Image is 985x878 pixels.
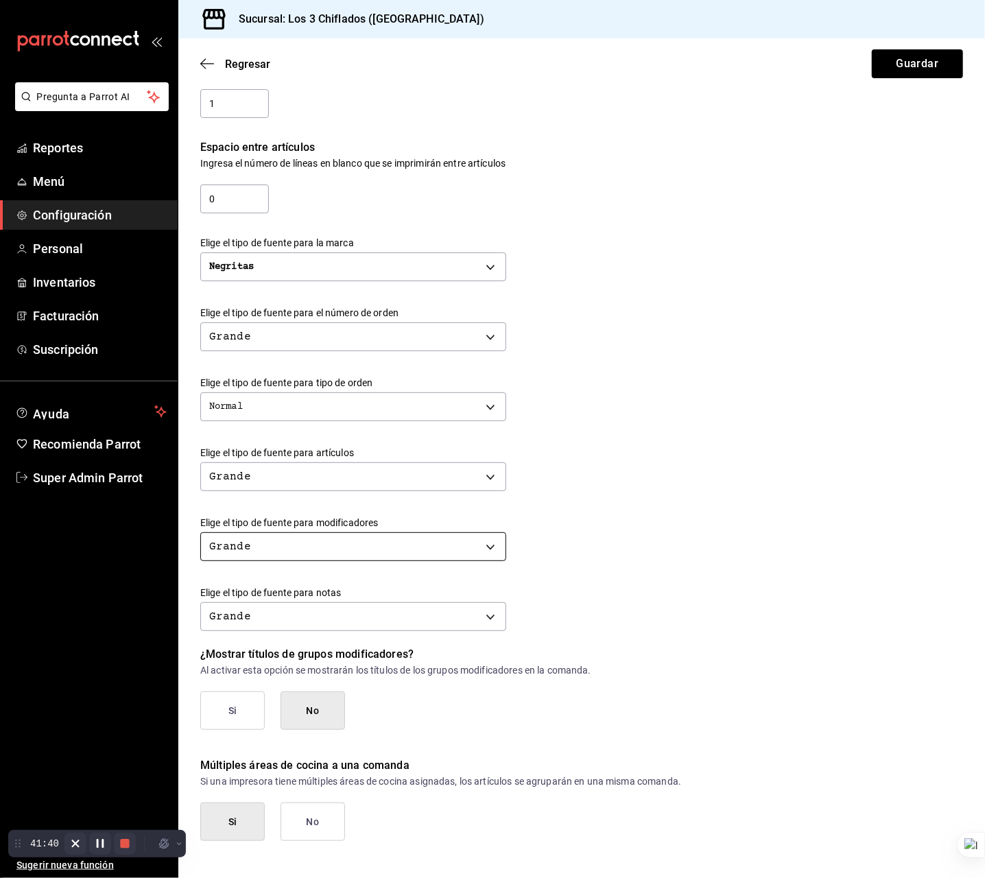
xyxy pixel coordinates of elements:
[228,11,484,27] h3: Sucursal: Los 3 Chiflados ([GEOGRAPHIC_DATA])
[200,58,270,71] button: Regresar
[37,90,147,104] span: Pregunta a Parrot AI
[209,610,251,624] div: Grande
[200,757,963,774] p: Múltiples áreas de cocina a una comanda
[281,803,345,841] button: No
[33,468,167,487] span: Super Admin Parrot
[33,139,167,157] span: Reportes
[200,379,963,388] label: Elige el tipo de fuente para tipo de orden
[10,99,169,114] a: Pregunta a Parrot AI
[200,589,963,598] label: Elige el tipo de fuente para notas
[225,58,270,71] span: Regresar
[209,330,251,344] div: Grande
[209,540,251,554] div: Grande
[872,49,963,78] button: Guardar
[200,239,963,248] label: Elige el tipo de fuente para la marca
[15,82,169,111] button: Pregunta a Parrot AI
[209,260,254,274] div: Negritas
[200,309,963,318] label: Elige el tipo de fuente para el número de orden
[33,403,149,420] span: Ayuda
[200,776,963,786] p: Si una impresora tiene múltiples áreas de cocina asignadas, los artículos se agruparán en una mis...
[33,239,167,258] span: Personal
[33,340,167,359] span: Suscripción
[200,519,963,528] label: Elige el tipo de fuente para modificadores
[200,646,963,663] p: ¿Mostrar títulos de grupos modificadores?
[209,400,243,414] div: Normal
[200,449,963,458] label: Elige el tipo de fuente para artículos
[200,158,963,168] div: Ingresa el número de líneas en blanco que se imprimirán entre artículos
[200,803,265,841] button: Si
[209,470,251,484] div: Grande
[33,307,167,325] span: Facturación
[200,691,265,730] button: Si
[151,36,162,47] button: open_drawer_menu
[281,691,345,730] button: No
[200,142,963,153] div: Espacio entre artículos
[200,665,963,675] p: Al activar esta opción se mostrarán los títulos de los grupos modificadores en la comanda.
[33,206,167,224] span: Configuración
[33,273,167,292] span: Inventarios
[33,435,167,453] span: Recomienda Parrot
[33,172,167,191] span: Menú
[16,858,167,873] span: Sugerir nueva función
